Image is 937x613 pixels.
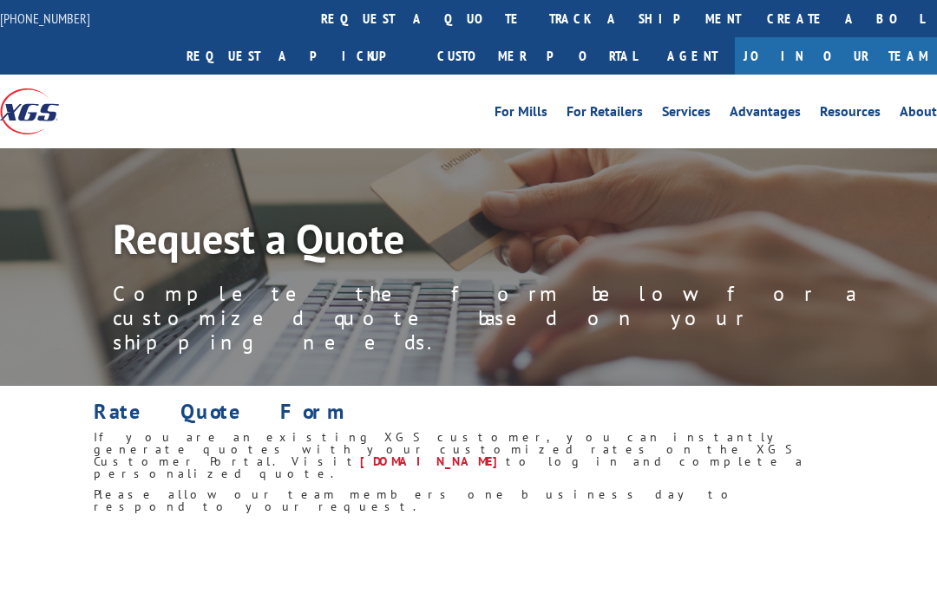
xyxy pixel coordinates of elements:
h1: Rate Quote Form [94,401,843,431]
span: to log in and complete a personalized quote. [94,453,805,481]
a: For Mills [495,105,547,124]
h6: Please allow our team members one business day to respond to your request. [94,488,843,521]
h1: Request a Quote [113,218,894,268]
a: Advantages [730,105,801,124]
a: For Retailers [567,105,643,124]
a: Resources [820,105,881,124]
a: Services [662,105,711,124]
span: If you are an existing XGS customer, you can instantly generate quotes with your customized rates... [94,429,797,469]
a: Customer Portal [424,37,650,75]
p: Complete the form below for a customized quote based on your shipping needs. [113,282,894,355]
a: Request a pickup [174,37,424,75]
a: Agent [650,37,735,75]
a: [DOMAIN_NAME] [360,453,506,469]
a: Join Our Team [735,37,937,75]
a: About [900,105,937,124]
